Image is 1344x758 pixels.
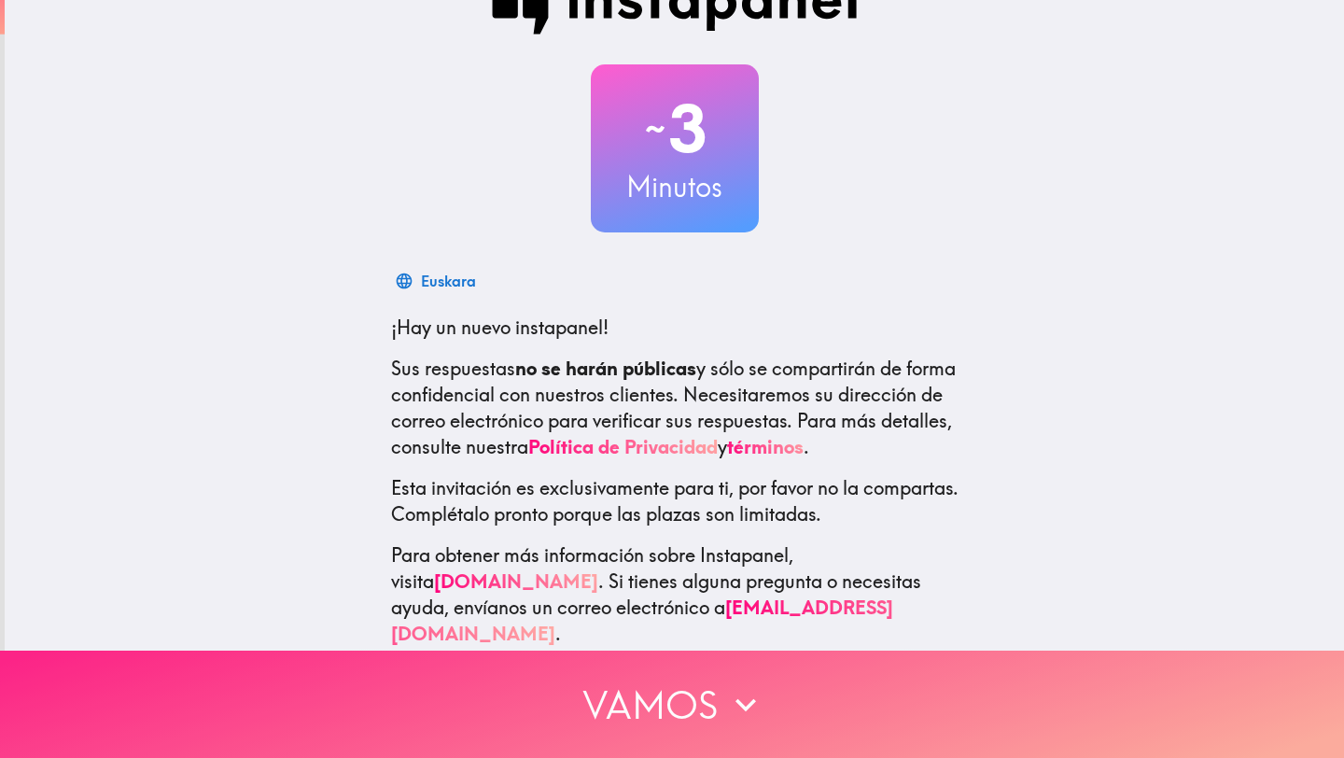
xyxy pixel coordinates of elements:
p: Esta invitación es exclusivamente para ti, por favor no la compartas. Complétalo pronto porque la... [391,475,959,527]
div: Euskara [421,268,476,294]
span: ¡Hay un nuevo instapanel! [391,316,609,339]
a: [EMAIL_ADDRESS][DOMAIN_NAME] [391,596,893,645]
p: Sus respuestas y sólo se compartirán de forma confidencial con nuestros clientes. Necesitaremos s... [391,356,959,460]
p: Para obtener más información sobre Instapanel, visita . Si tienes alguna pregunta o necesitas ayu... [391,542,959,647]
button: Euskara [391,262,483,300]
span: ~ [642,101,668,157]
a: términos [727,435,804,458]
b: no se harán públicas [515,357,696,380]
a: Política de Privacidad [528,435,718,458]
a: [DOMAIN_NAME] [434,569,598,593]
h2: 3 [591,91,759,167]
h3: Minutos [591,167,759,206]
